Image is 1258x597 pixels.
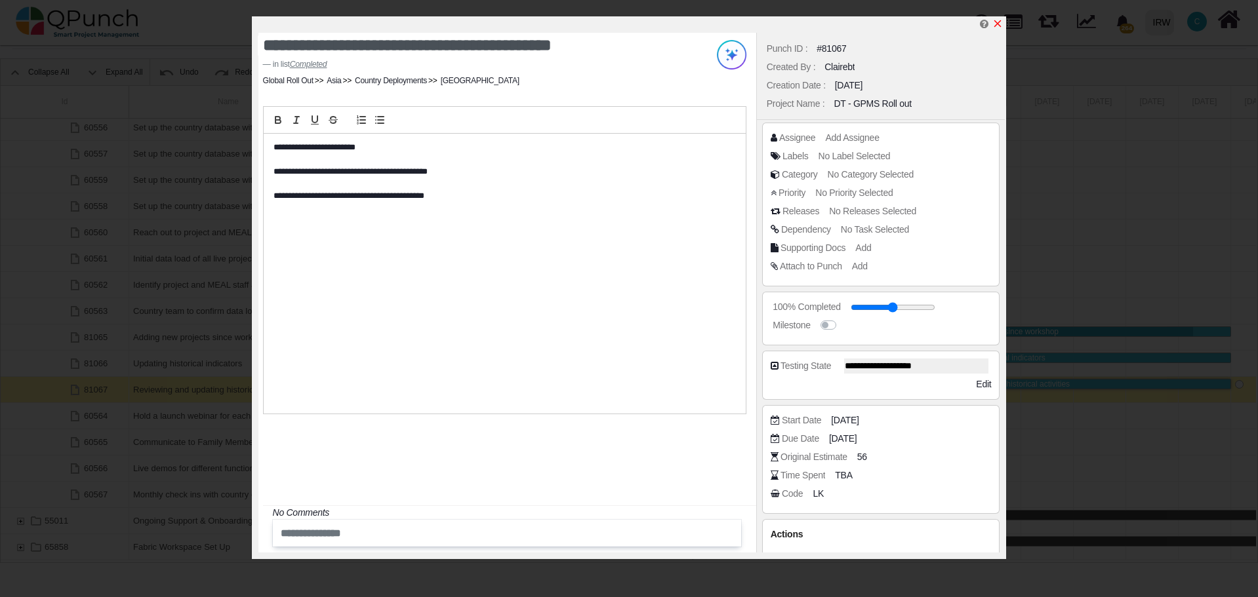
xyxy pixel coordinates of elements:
cite: Source Title [290,60,327,69]
span: No Category Selected [828,169,914,180]
div: Original Estimate [781,450,847,464]
footer: in list [263,58,662,70]
span: No Task Selected [841,224,909,235]
span: Add Assignee [825,132,879,143]
span: Add [855,242,871,253]
span: Actions [771,529,803,539]
span: [DATE] [829,432,857,446]
li: Country Deployments [342,75,428,87]
li: Asia [314,75,342,87]
li: Global Roll Out [263,75,314,87]
div: Assignee [779,131,815,145]
div: Project Name : [767,97,825,111]
span: No Priority Selected [815,187,893,198]
span: TBA [835,469,852,482]
div: Dependency [781,223,831,237]
div: Supporting Docs [781,241,845,255]
div: Attach to Punch [780,260,842,273]
i: No Comments [273,507,329,518]
div: [DATE] [835,79,862,92]
div: Start Date [782,414,821,427]
span: No Releases Selected [829,206,916,216]
div: DT - GPMS Roll out [834,97,911,111]
span: Edit [976,379,991,389]
div: Time Spent [781,469,825,482]
span: [DATE] [831,414,859,427]
div: Releases [782,204,819,218]
div: Testing State [781,359,831,373]
div: Clairebt [824,60,855,74]
div: Category [782,168,818,182]
div: 100% Completed [773,300,840,314]
img: Try writing with AI [717,40,746,69]
span: No Label Selected [819,151,891,161]
li: [GEOGRAPHIC_DATA] [427,75,519,87]
span: 56 [857,450,867,464]
div: Creation Date : [767,79,826,92]
span: LK [813,487,824,501]
div: Milestone [773,318,810,332]
div: Due Date [782,432,819,446]
u: Completed [290,60,327,69]
div: Created By : [767,60,815,74]
div: Code [782,487,803,501]
span: Add [852,261,868,271]
div: Labels [782,149,809,163]
div: Priority [779,186,805,200]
